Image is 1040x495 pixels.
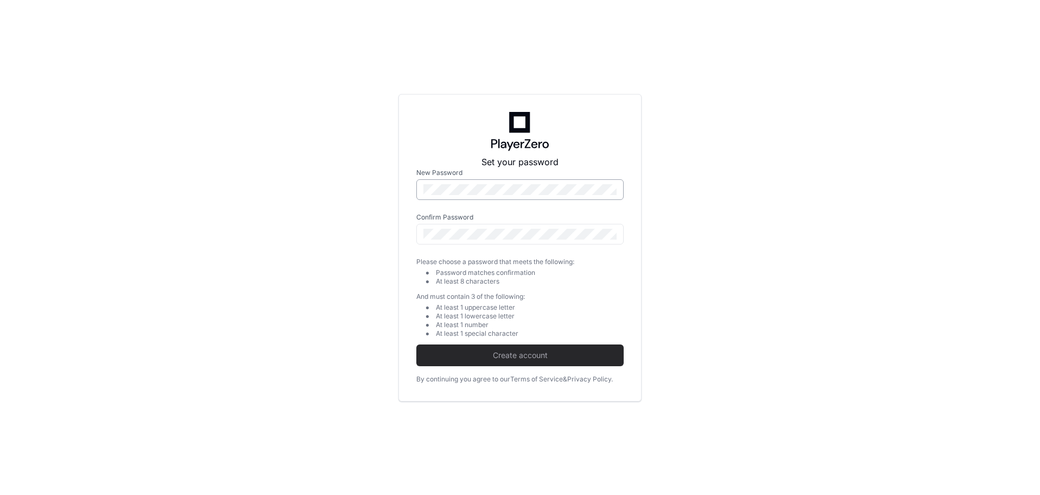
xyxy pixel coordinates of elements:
span: Create account [416,350,624,361]
div: & [563,375,567,384]
div: At least 1 lowercase letter [436,312,624,321]
div: At least 8 characters [436,277,624,286]
div: By continuing you agree to our [416,375,510,384]
div: Password matches confirmation [436,268,624,277]
div: And must contain 3 of the following: [416,292,624,301]
div: At least 1 number [436,321,624,329]
div: Please choose a password that meets the following: [416,258,624,266]
button: Create account [416,344,624,366]
label: New Password [416,168,624,177]
label: Confirm Password [416,213,624,222]
div: At least 1 uppercase letter [436,303,624,312]
div: At least 1 special character [436,329,624,338]
a: Terms of Service [510,375,563,384]
p: Set your password [416,155,624,168]
a: Privacy Policy. [567,375,613,384]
